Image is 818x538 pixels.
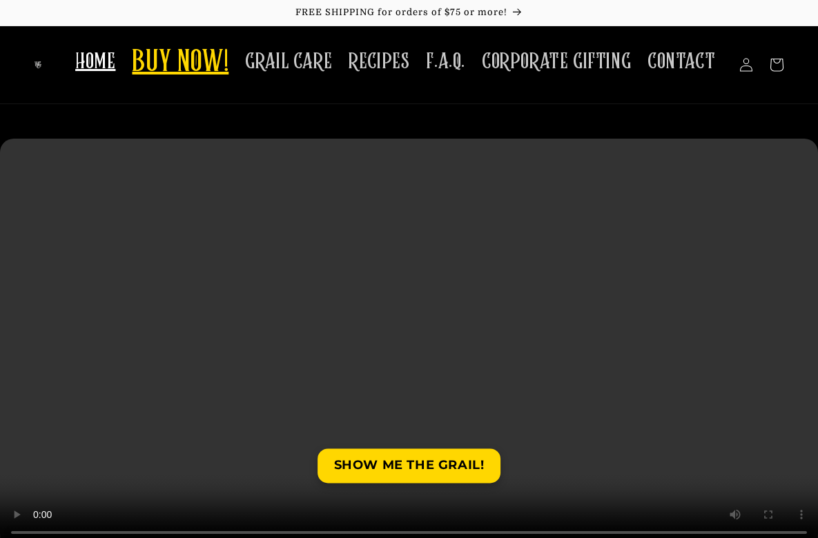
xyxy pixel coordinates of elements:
[340,40,418,83] a: RECIPES
[482,48,631,75] span: CORPORATE GIFTING
[237,40,340,83] a: GRAIL CARE
[639,40,723,83] a: CONTACT
[132,44,228,82] span: BUY NOW!
[67,40,124,83] a: HOME
[124,36,237,90] a: BUY NOW!
[318,449,501,483] a: SHOW ME THE GRAIL!
[245,48,332,75] span: GRAIL CARE
[418,40,474,83] a: F.A.Q.
[14,7,804,19] p: FREE SHIPPING for orders of $75 or more!
[647,48,715,75] span: CONTACT
[474,40,639,83] a: CORPORATE GIFTING
[75,48,115,75] span: HOME
[35,61,41,68] img: The Whiskey Grail
[426,48,465,75] span: F.A.Q.
[349,48,409,75] span: RECIPES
